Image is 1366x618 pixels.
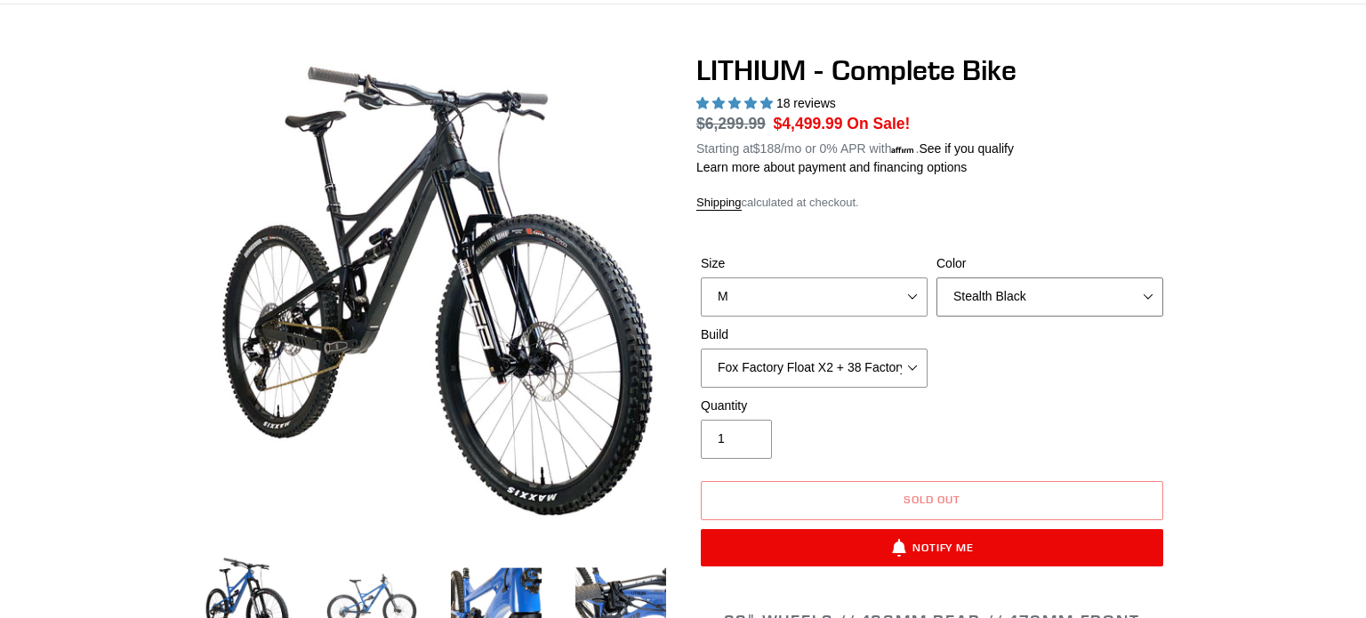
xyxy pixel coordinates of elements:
button: Notify Me [701,529,1163,566]
a: Shipping [696,196,742,211]
h1: LITHIUM - Complete Bike [696,53,1168,87]
a: See if you qualify - Learn more about Affirm Financing (opens in modal) [919,141,1014,156]
span: 18 reviews [776,96,836,110]
span: Sold out [904,493,960,506]
p: Starting at /mo or 0% APR with . [696,136,1014,158]
label: Color [936,254,1163,273]
label: Size [701,254,928,273]
div: calculated at checkout. [696,194,1168,212]
span: 5.00 stars [696,96,776,110]
span: $188 [753,141,781,156]
label: Quantity [701,397,928,415]
span: $4,499.99 [774,115,843,132]
span: $6,299.99 [696,115,766,132]
label: Build [701,325,928,344]
button: Sold out [701,481,1163,520]
span: Affirm [891,143,915,154]
span: On Sale! [847,112,910,135]
a: Learn more about payment and financing options [696,160,967,174]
